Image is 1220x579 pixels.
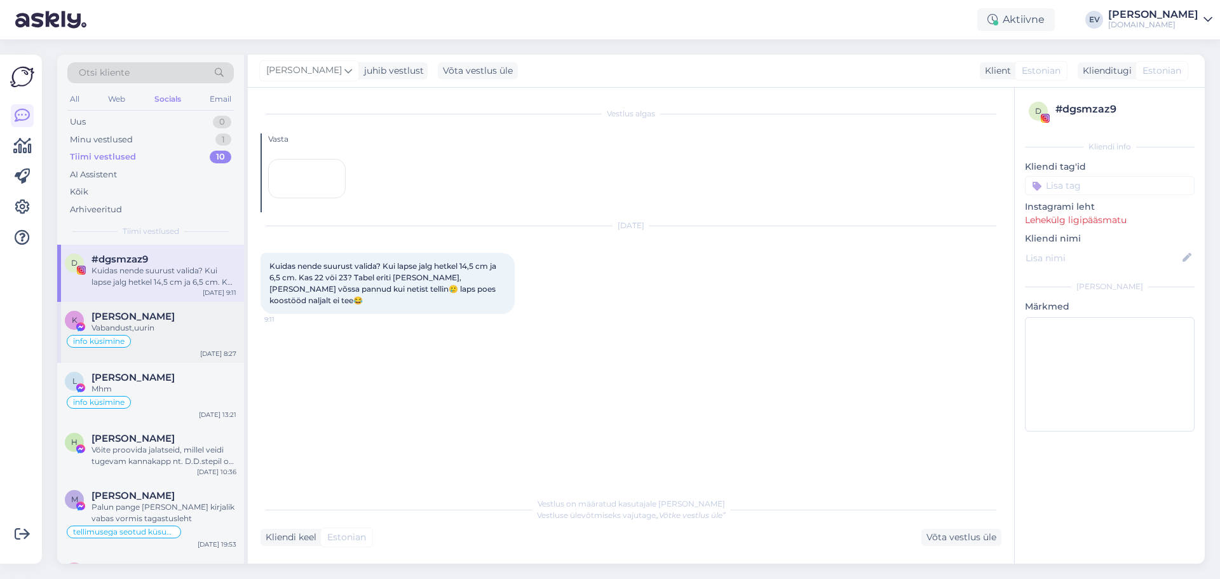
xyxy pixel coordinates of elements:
[261,108,1001,119] div: Vestlus algas
[1025,281,1195,292] div: [PERSON_NAME]
[1025,300,1195,313] p: Märkmed
[152,91,184,107] div: Socials
[71,494,78,504] span: M
[67,91,82,107] div: All
[72,376,77,386] span: L
[71,437,78,447] span: H
[1055,102,1191,117] div: # dgsmzaz9
[213,116,231,128] div: 0
[210,151,231,163] div: 10
[91,254,148,265] span: #dgsmzaz9
[1025,141,1195,153] div: Kliendi info
[70,168,117,181] div: AI Assistent
[1025,176,1195,195] input: Lisa tag
[1085,11,1103,29] div: EV
[73,337,125,345] span: info küsimine
[269,261,498,305] span: Kuidas nende suurust valida? Kui lapse jalg hetkel 14,5 cm ja 6,5 cm. Kas 22 vöi 23? Tabel eriti ...
[1108,10,1198,20] div: [PERSON_NAME]
[1022,64,1061,78] span: Estonian
[266,64,342,78] span: [PERSON_NAME]
[359,64,424,78] div: juhib vestlust
[91,433,175,444] span: Heleri Sander
[1108,20,1198,30] div: [DOMAIN_NAME]
[197,467,236,477] div: [DATE] 10:36
[1025,200,1195,214] p: Instagrami leht
[91,562,175,574] span: KOEL.SHOES
[91,311,175,322] span: Kasemets Kristel
[70,151,136,163] div: Tiimi vestlused
[1026,251,1180,265] input: Lisa nimi
[207,91,234,107] div: Email
[70,133,133,146] div: Minu vestlused
[200,349,236,358] div: [DATE] 8:27
[980,64,1011,78] div: Klient
[91,372,175,383] span: Liina Latt
[91,501,236,524] div: Palun pange [PERSON_NAME] kirjalik vabas vormis tagastusleht
[538,499,725,508] span: Vestlus on määratud kasutajale [PERSON_NAME]
[10,65,34,89] img: Askly Logo
[327,531,366,544] span: Estonian
[123,226,179,237] span: Tiimi vestlused
[203,288,236,297] div: [DATE] 9:11
[70,186,88,198] div: Kõik
[91,265,236,288] div: Kuidas nende suurust valida? Kui lapse jalg hetkel 14,5 cm ja 6,5 cm. Kas 22 vöi 23? Tabel eriti ...
[537,510,726,520] span: Vestluse ülevõtmiseks vajutage
[264,315,312,324] span: 9:11
[71,258,78,268] span: d
[70,116,86,128] div: Uus
[105,91,128,107] div: Web
[79,66,130,79] span: Otsi kliente
[91,322,236,334] div: Vabandust,uurin
[72,315,78,325] span: K
[1142,64,1181,78] span: Estonian
[656,510,726,520] i: „Võtke vestlus üle”
[268,133,1001,145] div: Vasta
[1035,106,1041,116] span: d
[1025,160,1195,174] p: Kliendi tag'id
[261,531,316,544] div: Kliendi keel
[91,444,236,467] div: Võite proovida jalatseid, millel veidi tugevam kannakapp nt. D.D.stepil on see väga pehme.
[261,220,1001,231] div: [DATE]
[91,383,236,395] div: Mhm
[215,133,231,146] div: 1
[921,529,1001,546] div: Võta vestlus üle
[198,540,236,549] div: [DATE] 19:53
[73,528,175,536] span: tellimusega seotud küsumus
[977,8,1055,31] div: Aktiivne
[1025,232,1195,245] p: Kliendi nimi
[438,62,518,79] div: Võta vestlus üle
[91,490,175,501] span: Mirjam Jäämees
[1078,64,1132,78] div: Klienditugi
[73,398,125,406] span: info küsimine
[1108,10,1212,30] a: [PERSON_NAME][DOMAIN_NAME]
[70,203,122,216] div: Arhiveeritud
[199,410,236,419] div: [DATE] 13:21
[1025,214,1195,227] p: Lehekülg ligipääsmatu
